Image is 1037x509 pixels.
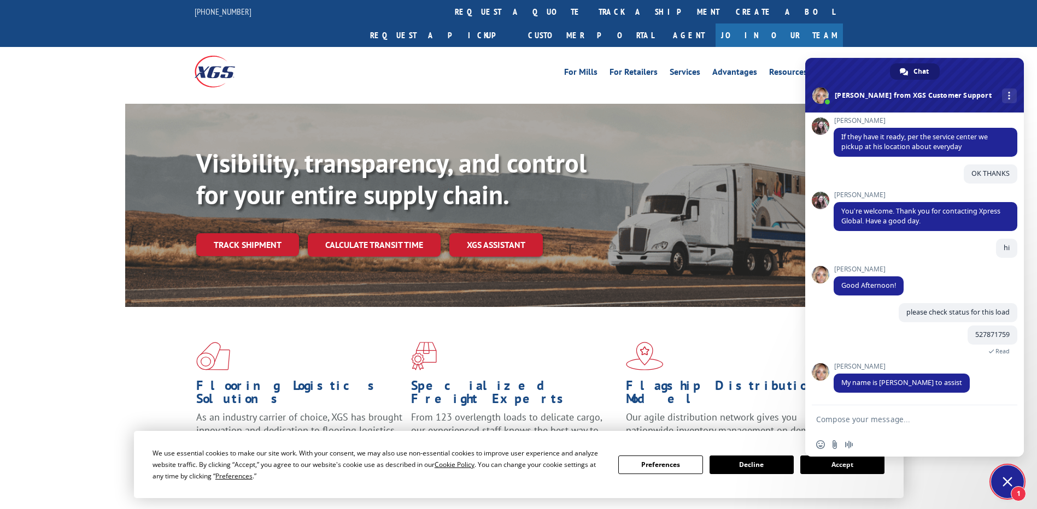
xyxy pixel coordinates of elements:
span: OK THANKS [971,169,1010,178]
span: Our agile distribution network gives you nationwide inventory management on demand. [626,411,827,436]
span: [PERSON_NAME] [834,117,1017,125]
span: [PERSON_NAME] [834,363,970,370]
a: XGS ASSISTANT [449,233,543,257]
div: Chat [890,63,940,80]
span: You’re welcome. Thank you for contacting Xpress Global. Have a good day. [841,206,1000,226]
button: Preferences [618,455,702,474]
a: Resources [769,68,807,80]
textarea: Compose your message... [816,415,989,424]
b: Visibility, transparency, and control for your entire supply chain. [196,146,587,211]
h1: Specialized Freight Experts [411,379,618,411]
a: Join Our Team [716,23,843,47]
a: Advantages [712,68,757,80]
a: Track shipment [196,233,299,256]
span: Chat [913,63,929,80]
a: Calculate transit time [308,233,441,257]
span: Cookie Policy [435,460,474,469]
a: Request a pickup [362,23,520,47]
button: Decline [710,455,794,474]
h1: Flagship Distribution Model [626,379,833,411]
span: My name is [PERSON_NAME] to assist [841,378,962,387]
span: [PERSON_NAME] [834,191,1017,199]
span: Insert an emoji [816,440,825,449]
a: Services [670,68,700,80]
span: Read [995,347,1010,355]
div: Close chat [991,465,1024,498]
span: [PERSON_NAME] [834,265,904,273]
a: Customer Portal [520,23,662,47]
a: [PHONE_NUMBER] [195,6,251,17]
div: More channels [1002,88,1017,103]
span: As an industry carrier of choice, XGS has brought innovation and dedication to flooring logistics... [196,411,402,449]
span: hi [1004,243,1010,252]
span: Send a file [830,440,839,449]
span: If they have it ready, per the service center we pickup at his location about everyday [841,132,988,151]
a: Agent [662,23,716,47]
span: Good Afternoon! [841,281,896,290]
span: Audio message [845,440,853,449]
p: From 123 overlength loads to delicate cargo, our experienced staff knows the best way to move you... [411,411,618,459]
span: please check status for this load [906,307,1010,317]
img: xgs-icon-focused-on-flooring-red [411,342,437,370]
img: xgs-icon-total-supply-chain-intelligence-red [196,342,230,370]
h1: Flooring Logistics Solutions [196,379,403,411]
div: We use essential cookies to make our site work. With your consent, we may also use non-essential ... [153,447,605,482]
a: For Retailers [610,68,658,80]
span: 527871759 [975,330,1010,339]
img: xgs-icon-flagship-distribution-model-red [626,342,664,370]
span: 1 [1011,486,1026,501]
a: For Mills [564,68,597,80]
span: Preferences [215,471,253,481]
div: Cookie Consent Prompt [134,431,904,498]
button: Accept [800,455,884,474]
